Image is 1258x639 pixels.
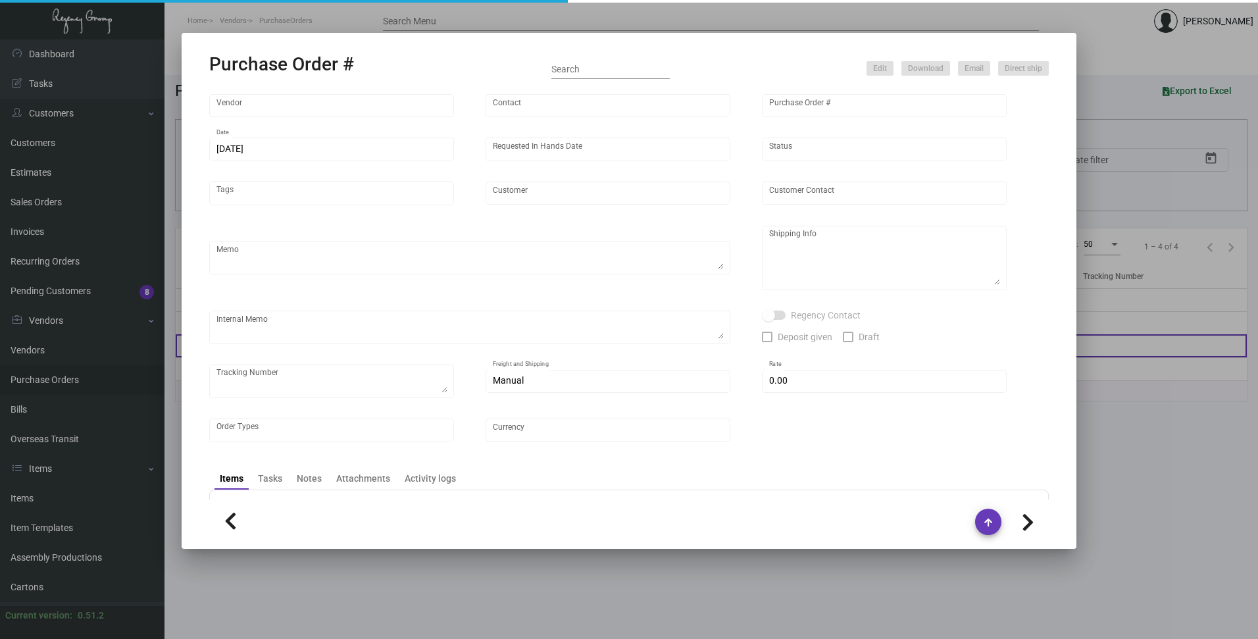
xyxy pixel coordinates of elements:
button: Direct ship [998,61,1049,76]
div: Items [220,472,243,486]
div: 0.51.2 [78,609,104,623]
span: Direct ship [1005,63,1042,74]
span: Email [965,63,984,74]
button: Email [958,61,990,76]
div: Notes [297,472,322,486]
div: Activity logs [405,472,456,486]
div: Attachments [336,472,390,486]
span: Download [908,63,943,74]
button: Download [901,61,950,76]
h2: Purchase Order # [209,53,354,76]
span: Manual [493,375,524,386]
span: Edit [873,63,887,74]
div: Tasks [258,472,282,486]
span: Deposit given [778,329,832,345]
div: Current version: [5,609,72,623]
span: Draft [859,329,880,345]
span: Regency Contact [791,307,861,323]
button: Edit [867,61,893,76]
